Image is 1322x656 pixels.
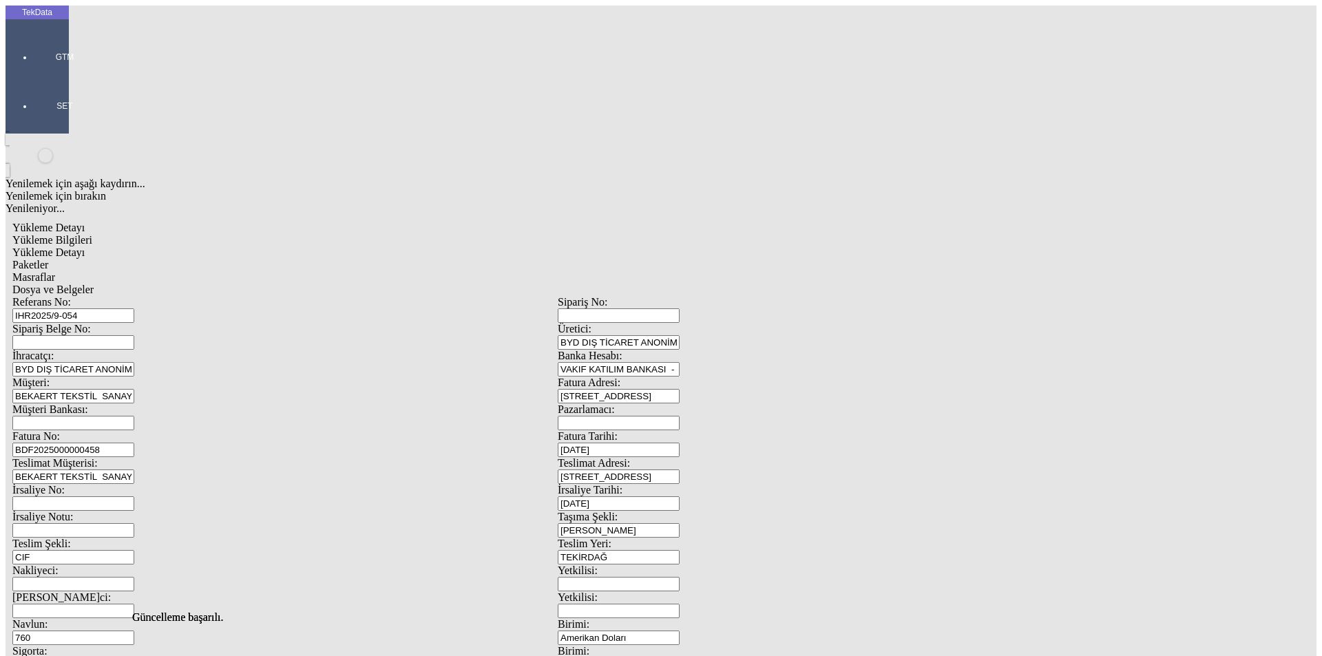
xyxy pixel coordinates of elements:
[558,430,618,442] span: Fatura Tarihi:
[12,246,85,258] span: Yükleme Detayı
[558,618,589,630] span: Birimi:
[12,284,94,295] span: Dosya ve Belgeler
[44,100,85,112] span: SET
[12,403,88,415] span: Müşteri Bankası:
[12,234,92,246] span: Yükleme Bilgileri
[558,296,607,308] span: Sipariş No:
[12,618,48,630] span: Navlun:
[12,271,55,283] span: Masraflar
[558,323,591,335] span: Üretici:
[12,591,111,603] span: [PERSON_NAME]ci:
[558,564,598,576] span: Yetkilisi:
[6,178,1110,190] div: Yenilemek için aşağı kaydırın...
[12,377,50,388] span: Müşteri:
[12,564,59,576] span: Nakliyeci:
[12,222,85,233] span: Yükleme Detayı
[558,457,630,469] span: Teslimat Adresi:
[558,377,620,388] span: Fatura Adresi:
[12,457,98,469] span: Teslimat Müşterisi:
[12,538,71,549] span: Teslim Şekli:
[558,591,598,603] span: Yetkilisi:
[6,202,1110,215] div: Yenileniyor...
[12,350,54,361] span: İhracatçı:
[6,190,1110,202] div: Yenilemek için bırakın
[12,484,65,496] span: İrsaliye No:
[12,323,91,335] span: Sipariş Belge No:
[558,350,622,361] span: Banka Hesabı:
[558,484,622,496] span: İrsaliye Tarihi:
[12,296,71,308] span: Referans No:
[44,52,85,63] span: GTM
[558,403,615,415] span: Pazarlamacı:
[558,511,618,522] span: Taşıma Şekli:
[132,611,1190,624] div: Güncelleme başarılı.
[12,511,73,522] span: İrsaliye Notu:
[12,430,60,442] span: Fatura No:
[558,538,611,549] span: Teslim Yeri:
[12,259,48,271] span: Paketler
[6,7,69,18] div: TekData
